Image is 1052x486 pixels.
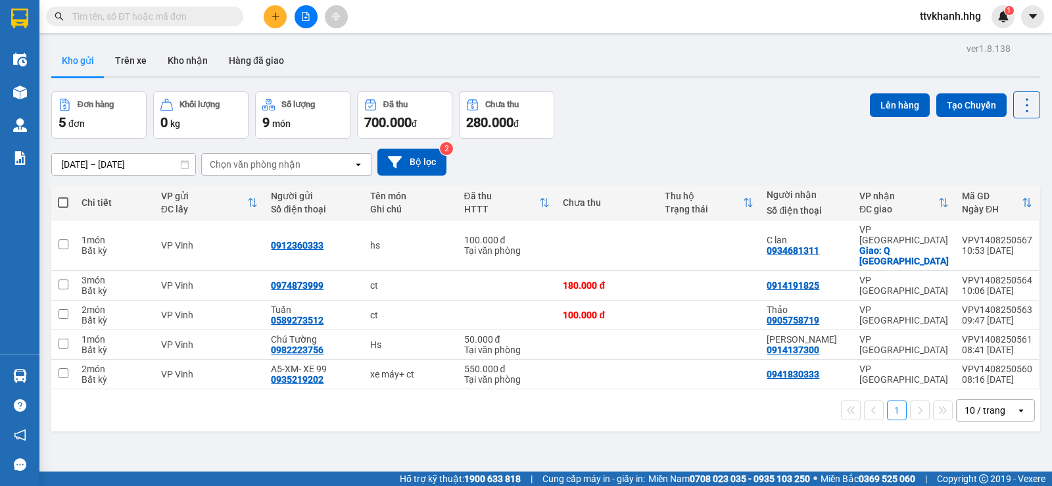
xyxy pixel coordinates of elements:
div: Chưa thu [563,197,652,208]
div: 3 món [82,275,148,285]
div: Trạng thái [665,204,743,214]
div: Bất kỳ [82,315,148,326]
div: VPV1408250564 [962,275,1032,285]
div: VP [GEOGRAPHIC_DATA] [859,304,949,326]
div: 08:16 [DATE] [962,374,1032,385]
div: 10 / trang [965,404,1005,417]
button: Đơn hàng5đơn [51,91,147,139]
div: 1 món [82,334,148,345]
div: 50.000 đ [464,334,550,345]
img: icon-new-feature [997,11,1009,22]
div: A5-XM- XE 99 [271,364,357,374]
div: Anh Tưởng [767,334,846,345]
span: message [14,458,26,471]
div: Ngày ĐH [962,204,1022,214]
sup: 1 [1005,6,1014,15]
button: Lên hàng [870,93,930,117]
div: 0914191825 [767,280,819,291]
div: 0941830333 [767,369,819,379]
span: 5 [59,114,66,130]
button: Chưa thu280.000đ [459,91,554,139]
span: kg [170,118,180,129]
div: Người nhận [767,189,846,200]
div: ct [370,310,450,320]
div: Mã GD [962,191,1022,201]
div: 550.000 đ [464,364,550,374]
div: Đơn hàng [78,100,114,109]
div: Bất kỳ [82,374,148,385]
button: Số lượng9món [255,91,350,139]
span: Miền Nam [648,472,810,486]
img: warehouse-icon [13,85,27,99]
div: ct [370,280,450,291]
svg: open [353,159,364,170]
div: Tại văn phòng [464,245,550,256]
button: Trên xe [105,45,157,76]
div: Thu hộ [665,191,743,201]
div: Số điện thoại [271,204,357,214]
div: Người gửi [271,191,357,201]
span: search [55,12,64,21]
div: Tên món [370,191,450,201]
div: VP gửi [161,191,248,201]
div: VP Vinh [161,240,258,251]
span: ttvkhanh.hhg [909,8,992,24]
button: plus [264,5,287,28]
div: 2 món [82,364,148,374]
span: aim [331,12,341,21]
img: warehouse-icon [13,369,27,383]
span: đ [514,118,519,129]
span: ⚪️ [813,476,817,481]
div: VP [GEOGRAPHIC_DATA] [859,224,949,245]
div: ĐC giao [859,204,938,214]
div: Tuấn [271,304,357,315]
span: notification [14,429,26,441]
span: copyright [979,474,988,483]
sup: 2 [440,142,453,155]
span: 9 [262,114,270,130]
div: Số lượng [281,100,315,109]
div: 100.000 đ [563,310,652,320]
div: VPV1408250563 [962,304,1032,315]
button: Đã thu700.000đ [357,91,452,139]
span: đ [412,118,417,129]
img: warehouse-icon [13,118,27,132]
div: 10:06 [DATE] [962,285,1032,296]
div: ĐC lấy [161,204,248,214]
div: Bất kỳ [82,285,148,296]
strong: 0708 023 035 - 0935 103 250 [690,474,810,484]
button: Kho gửi [51,45,105,76]
div: 0934681311 [767,245,819,256]
span: Cung cấp máy in - giấy in: [542,472,645,486]
span: question-circle [14,399,26,412]
img: warehouse-icon [13,53,27,66]
div: Chọn văn phòng nhận [210,158,300,171]
span: 280.000 [466,114,514,130]
div: VP [GEOGRAPHIC_DATA] [859,275,949,296]
div: ver 1.8.138 [967,41,1011,56]
div: Tại văn phòng [464,345,550,355]
img: logo-vxr [11,9,28,28]
span: plus [271,12,280,21]
span: 700.000 [364,114,412,130]
div: 0905758719 [767,315,819,326]
span: file-add [301,12,310,21]
div: Chú Tường [271,334,357,345]
div: 0982223756 [271,345,323,355]
div: Đã thu [383,100,408,109]
svg: open [1016,405,1026,416]
span: Miền Bắc [821,472,915,486]
div: Hs [370,339,450,350]
th: Toggle SortBy [155,185,265,220]
img: solution-icon [13,151,27,165]
th: Toggle SortBy [955,185,1039,220]
div: 0935219202 [271,374,323,385]
div: VPV1408250567 [962,235,1032,245]
div: VP Vinh [161,310,258,320]
button: Hàng đã giao [218,45,295,76]
span: món [272,118,291,129]
button: Bộ lọc [377,149,446,176]
div: hs [370,240,450,251]
div: Bất kỳ [82,245,148,256]
button: Kho nhận [157,45,218,76]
